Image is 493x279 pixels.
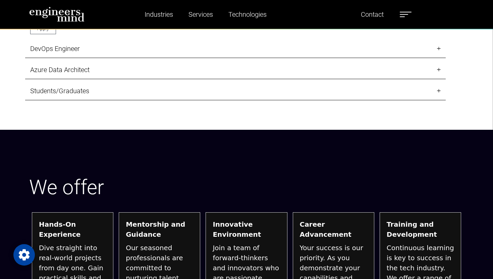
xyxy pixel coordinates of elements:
[126,219,193,239] strong: Mentorship and Guidance
[29,7,85,22] img: logo
[213,219,280,239] strong: Innovative Environment
[358,7,386,22] a: Contact
[29,175,104,199] span: We offer
[186,7,216,22] a: Services
[25,82,446,100] a: Students/Graduates
[226,7,269,22] a: Technologies
[25,61,446,79] a: Azure Data Architect
[300,219,367,239] strong: Career Advancement
[387,219,454,239] strong: Training and Development
[39,219,106,239] strong: Hands-On Experience
[142,7,176,22] a: Industries
[25,40,446,58] a: DevOps Engineer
